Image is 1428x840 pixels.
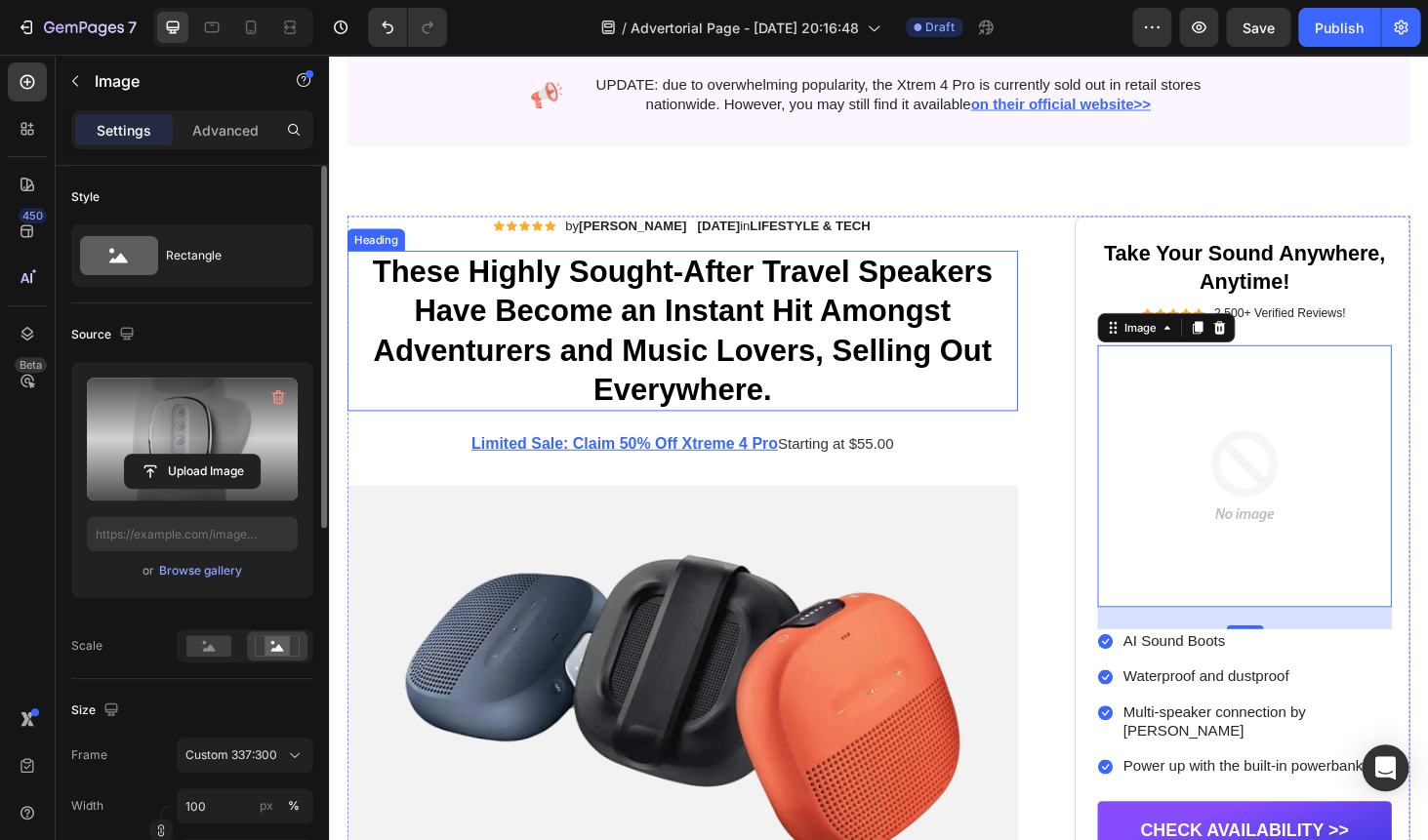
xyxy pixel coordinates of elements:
p: Waterproof and dustproof [846,653,1129,673]
a: Limited Sale: Claim 50% Off Xtreme 4 Pro [152,406,478,422]
input: px% [177,788,313,823]
p: Image [95,69,261,93]
p: 7 [128,16,137,39]
div: Size [71,698,123,724]
p: in [392,174,577,191]
span: Custom 337:300 [185,746,277,764]
div: px [260,797,273,815]
p: AI Sound Boots [846,615,1129,635]
div: Style [71,188,100,206]
div: Beta [15,357,47,373]
div: Rectangle [166,233,285,278]
span: or [143,559,154,582]
h1: These Highly Sought-After Travel Speakers Have Become an Instant Hit Amongst Adventurers and Musi... [20,209,734,380]
p: Advanced [192,120,259,140]
img: no-image-2048-5e88c1b20e087fb7bbe9a3771824e743c244f437e4f8ba93bbf7b11b53f7824c_large.gif [819,309,1132,588]
button: % [255,794,278,818]
div: Source [71,322,139,348]
button: Browse gallery [158,561,243,580]
div: Scale [71,637,102,655]
button: px [282,794,306,818]
p: 2,500+ Verified Reviews! [943,267,1082,284]
div: % [288,797,300,815]
p: Starting at $55.00 [21,405,732,425]
label: Width [71,797,103,815]
div: Heading [23,188,77,206]
span: / [622,18,627,38]
iframe: Design area [329,55,1428,840]
button: Custom 337:300 [177,738,313,773]
div: Open Intercom Messenger [1362,744,1408,791]
label: Frame [71,746,107,764]
button: Publish [1298,8,1380,47]
button: Save [1226,8,1290,47]
div: Undo/Redo [368,8,447,47]
input: https://example.com/image.jpg [87,516,298,551]
div: Browse gallery [159,562,242,580]
span: Advertorial Page - [DATE] 20:16:48 [631,18,859,38]
span: Save [1243,20,1275,36]
button: 7 [8,8,145,47]
div: Image [843,282,885,300]
p: Multi-speaker connection by [PERSON_NAME] [846,691,1129,732]
u: Limited Sale: Claim 50% Off Xtreme 4 Pro [152,405,478,423]
button: Upload Image [124,454,261,489]
p: Settings [97,120,151,140]
strong: LIFESTYLE & TECH [449,175,577,190]
h2: Take Your Sound Anywhere, Anytime! [819,196,1132,259]
div: 450 [19,208,47,223]
span: Draft [925,19,955,36]
div: Publish [1315,18,1364,38]
strong: [DATE] [392,175,437,190]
